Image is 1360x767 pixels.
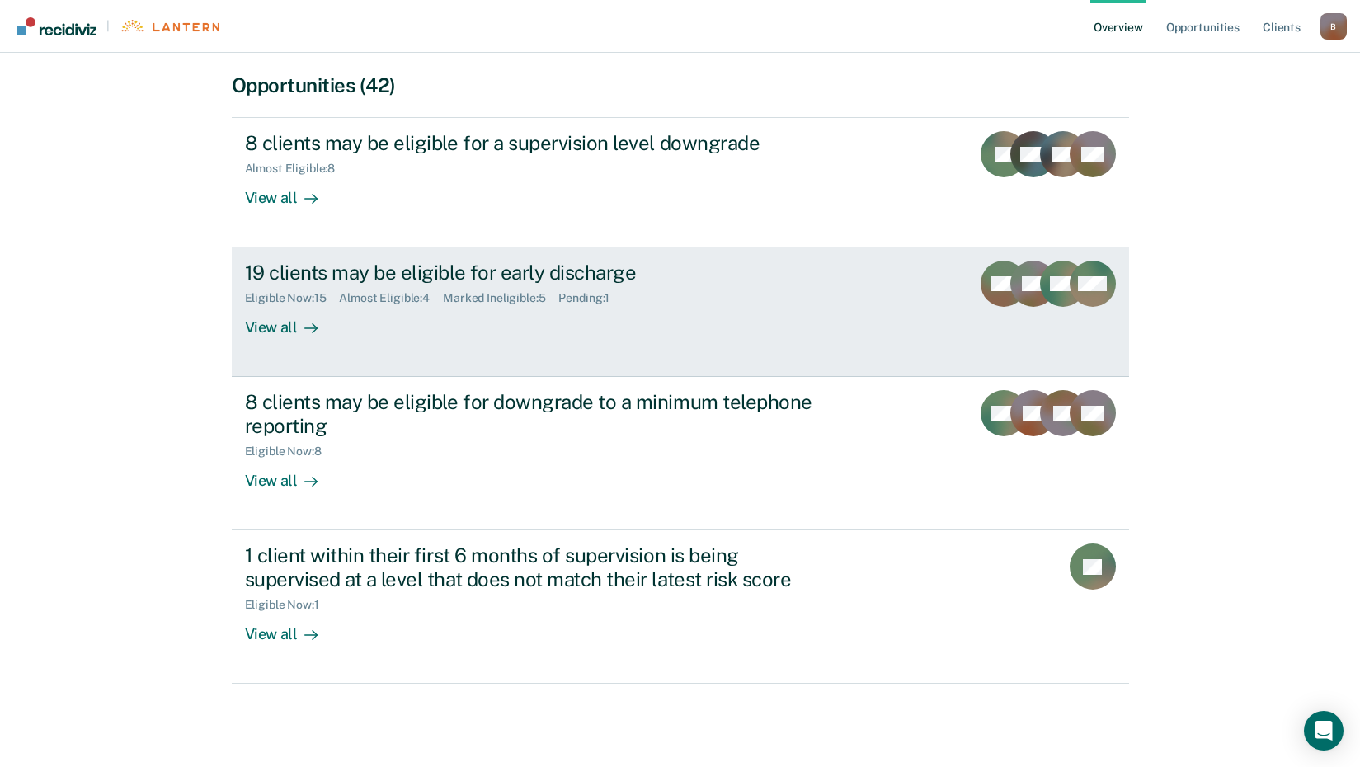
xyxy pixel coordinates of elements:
a: 8 clients may be eligible for a supervision level downgradeAlmost Eligible:8View all [232,117,1129,247]
div: Almost Eligible : 4 [339,291,443,305]
button: Profile dropdown button [1320,13,1347,40]
div: Eligible Now : 8 [245,445,335,459]
div: View all [245,612,337,644]
span: | [96,19,120,33]
div: Open Intercom Messenger [1304,711,1344,751]
div: Almost Eligible : 8 [245,162,349,176]
div: 8 clients may be eligible for downgrade to a minimum telephone reporting [245,390,824,438]
a: 1 client within their first 6 months of supervision is being supervised at a level that does not ... [232,530,1129,684]
div: View all [245,305,337,337]
a: 19 clients may be eligible for early dischargeEligible Now:15Almost Eligible:4Marked Ineligible:5... [232,247,1129,377]
div: 1 client within their first 6 months of supervision is being supervised at a level that does not ... [245,543,824,591]
img: Recidiviz [17,17,96,35]
img: Lantern [120,20,219,32]
div: Marked Ineligible : 5 [443,291,558,305]
div: View all [245,459,337,491]
div: 19 clients may be eligible for early discharge [245,261,824,285]
div: Opportunities (42) [232,73,1129,97]
a: 8 clients may be eligible for downgrade to a minimum telephone reportingEligible Now:8View all [232,377,1129,530]
div: Eligible Now : 1 [245,598,332,612]
div: Eligible Now : 15 [245,291,340,305]
div: B [1320,13,1347,40]
div: Pending : 1 [558,291,623,305]
div: 8 clients may be eligible for a supervision level downgrade [245,131,824,155]
div: View all [245,176,337,208]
